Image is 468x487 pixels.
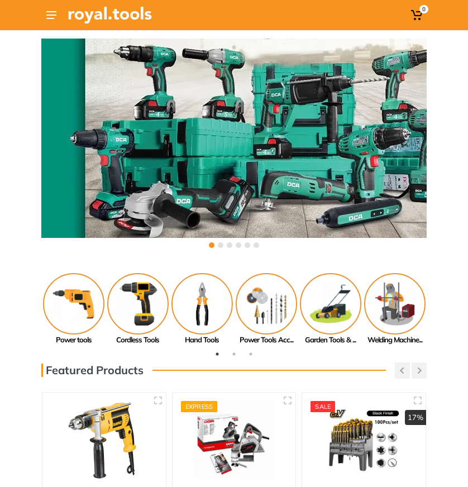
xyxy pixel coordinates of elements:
div: Hand Tools [170,335,234,346]
img: Royal - Garden Tools & Accessories [300,273,361,335]
div: 17% [405,410,426,426]
img: Royal - Welding Machine & Tools [364,273,426,335]
a: Power tools [41,273,106,346]
div: Express [181,401,218,412]
a: Cordless Tools [106,273,170,346]
a: Hand Tools [170,273,234,346]
img: Royal Tools Logo [68,7,152,23]
img: Royal - Cordless Tools [107,273,169,335]
img: Royal Tools - 100 pcs screwdriver set with stand [311,401,417,481]
a: Garden Tools & ... [298,273,362,346]
div: Welding Machine... [362,335,427,346]
a: Power Tools Acc... [234,273,298,346]
a: Welding Machine... [362,273,427,346]
div: Power tools [41,335,106,346]
div: Cordless Tools [106,335,170,346]
div: Power Tools Acc... [234,335,298,346]
img: Royal Tools - Power Planer 710 w [181,401,288,481]
h3: Featured Products [41,364,144,377]
img: Royal Tools - Drill 750w 13mm [51,401,157,481]
a: 0 [408,5,427,25]
button: 3 of 3 [245,348,256,360]
img: Royal - Power Tools Accessories [236,273,297,335]
img: Royal - Hand Tools [171,273,233,335]
div: SALE [311,401,335,412]
button: 2 of 3 [228,348,240,360]
img: Royal - Power tools [43,273,104,335]
span: 0 [419,5,428,13]
button: 1 of 3 [212,348,223,360]
div: Garden Tools & ... [298,335,362,346]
